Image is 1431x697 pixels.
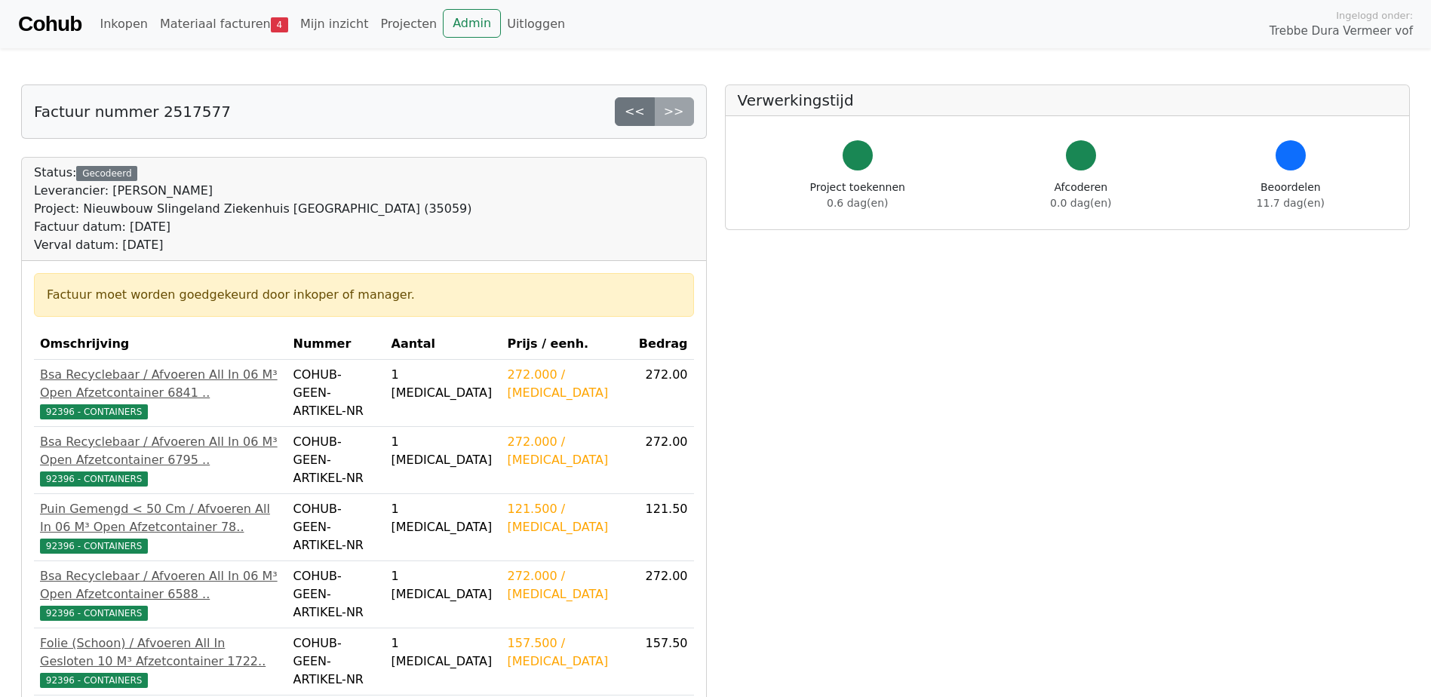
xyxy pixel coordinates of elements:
div: Verval datum: [DATE] [34,236,472,254]
a: Uitloggen [501,9,571,39]
div: Puin Gemengd < 50 Cm / Afvoeren All In 06 M³ Open Afzetcontainer 78.. [40,500,281,536]
td: 121.50 [631,494,693,561]
div: 1 [MEDICAL_DATA] [392,500,496,536]
td: COHUB-GEEN-ARTIKEL-NR [287,561,385,628]
div: Bsa Recyclebaar / Afvoeren All In 06 M³ Open Afzetcontainer 6588 .. [40,567,281,603]
a: Mijn inzicht [294,9,375,39]
a: Inkopen [94,9,153,39]
div: 1 [MEDICAL_DATA] [392,634,496,671]
td: 272.00 [631,360,693,427]
a: Bsa Recyclebaar / Afvoeren All In 06 M³ Open Afzetcontainer 6841 ..92396 - CONTAINERS [40,366,281,420]
div: Factuur datum: [DATE] [34,218,472,236]
a: Bsa Recyclebaar / Afvoeren All In 06 M³ Open Afzetcontainer 6795 ..92396 - CONTAINERS [40,433,281,487]
span: Ingelogd onder: [1336,8,1413,23]
div: Status: [34,164,472,254]
td: 272.00 [631,427,693,494]
div: 272.000 / [MEDICAL_DATA] [508,366,626,402]
th: Omschrijving [34,329,287,360]
div: Folie (Schoon) / Afvoeren All In Gesloten 10 M³ Afzetcontainer 1722.. [40,634,281,671]
th: Nummer [287,329,385,360]
span: Trebbe Dura Vermeer vof [1270,23,1413,40]
div: Bsa Recyclebaar / Afvoeren All In 06 M³ Open Afzetcontainer 6795 .. [40,433,281,469]
th: Aantal [385,329,502,360]
span: 0.6 dag(en) [827,197,888,209]
a: << [615,97,655,126]
a: Admin [443,9,501,38]
div: Afcoderen [1050,180,1111,211]
span: 4 [271,17,288,32]
span: 92396 - CONTAINERS [40,471,148,487]
span: 0.0 dag(en) [1050,197,1111,209]
a: Folie (Schoon) / Afvoeren All In Gesloten 10 M³ Afzetcontainer 1722..92396 - CONTAINERS [40,634,281,689]
div: 121.500 / [MEDICAL_DATA] [508,500,626,536]
div: Beoordelen [1257,180,1325,211]
a: Bsa Recyclebaar / Afvoeren All In 06 M³ Open Afzetcontainer 6588 ..92396 - CONTAINERS [40,567,281,622]
span: 92396 - CONTAINERS [40,539,148,554]
h5: Factuur nummer 2517577 [34,103,231,121]
td: COHUB-GEEN-ARTIKEL-NR [287,628,385,695]
span: 92396 - CONTAINERS [40,606,148,621]
div: Project: Nieuwbouw Slingeland Ziekenhuis [GEOGRAPHIC_DATA] (35059) [34,200,472,218]
h5: Verwerkingstijd [738,91,1398,109]
th: Bedrag [631,329,693,360]
a: Cohub [18,6,81,42]
div: 272.000 / [MEDICAL_DATA] [508,567,626,603]
span: 92396 - CONTAINERS [40,673,148,688]
div: 1 [MEDICAL_DATA] [392,366,496,402]
th: Prijs / eenh. [502,329,632,360]
div: 1 [MEDICAL_DATA] [392,567,496,603]
span: 11.7 dag(en) [1257,197,1325,209]
div: Gecodeerd [76,166,137,181]
td: COHUB-GEEN-ARTIKEL-NR [287,494,385,561]
div: Leverancier: [PERSON_NAME] [34,182,472,200]
td: 157.50 [631,628,693,695]
div: 272.000 / [MEDICAL_DATA] [508,433,626,469]
td: COHUB-GEEN-ARTIKEL-NR [287,427,385,494]
div: 1 [MEDICAL_DATA] [392,433,496,469]
div: Project toekennen [810,180,905,211]
div: 157.500 / [MEDICAL_DATA] [508,634,626,671]
div: Bsa Recyclebaar / Afvoeren All In 06 M³ Open Afzetcontainer 6841 .. [40,366,281,402]
a: Puin Gemengd < 50 Cm / Afvoeren All In 06 M³ Open Afzetcontainer 78..92396 - CONTAINERS [40,500,281,554]
td: COHUB-GEEN-ARTIKEL-NR [287,360,385,427]
a: Materiaal facturen4 [154,9,294,39]
span: 92396 - CONTAINERS [40,404,148,419]
td: 272.00 [631,561,693,628]
div: Factuur moet worden goedgekeurd door inkoper of manager. [47,286,681,304]
a: Projecten [374,9,443,39]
